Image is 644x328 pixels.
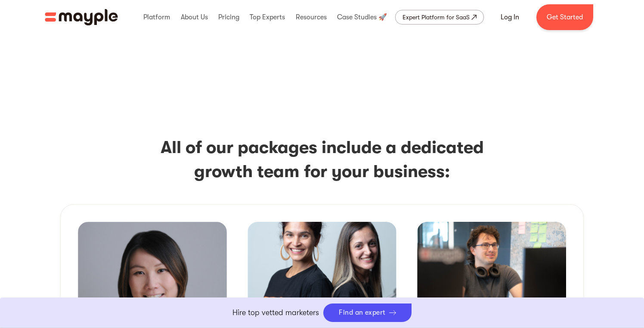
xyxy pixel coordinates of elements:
[45,9,118,25] img: Mayple logo
[490,7,529,28] a: Log In
[248,3,287,31] div: Top Experts
[141,3,172,31] div: Platform
[294,3,329,31] div: Resources
[395,10,484,25] a: Expert Platform for SaaS
[60,135,584,184] h3: All of our packages include a dedicated growth team for your business:
[216,3,241,31] div: Pricing
[402,12,470,22] div: Expert Platform for SaaS
[232,307,319,319] p: Hire top vetted marketers
[45,9,118,25] a: home
[339,309,386,317] div: Find an expert
[179,3,210,31] div: About Us
[489,228,644,328] iframe: Chat Widget
[536,4,593,30] a: Get Started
